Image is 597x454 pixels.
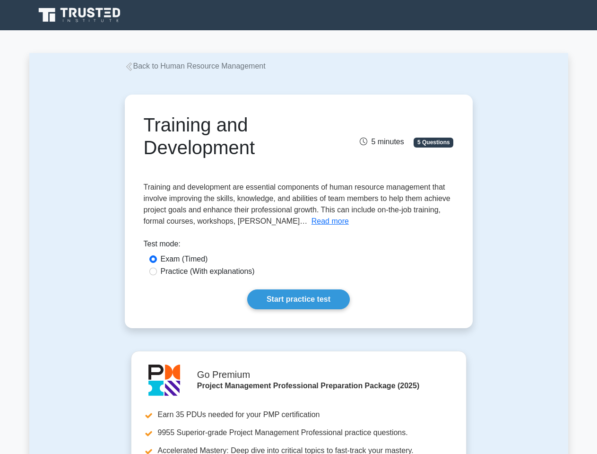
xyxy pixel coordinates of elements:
[311,216,349,227] button: Read more
[144,238,454,253] div: Test mode:
[125,62,266,70] a: Back to Human Resource Management
[161,266,255,277] label: Practice (With explanations)
[414,138,453,147] span: 5 Questions
[144,113,346,159] h1: Training and Development
[144,183,450,225] span: Training and development are essential components of human resource management that involve impro...
[360,138,404,146] span: 5 minutes
[247,289,350,309] a: Start practice test
[161,253,208,265] label: Exam (Timed)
